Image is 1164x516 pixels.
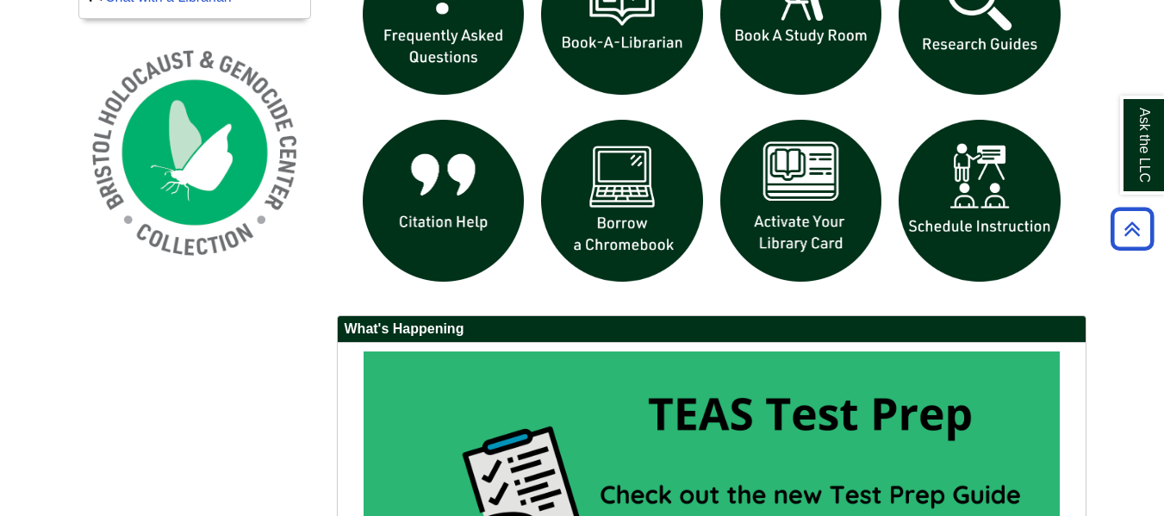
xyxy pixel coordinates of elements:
img: Borrow a chromebook icon links to the borrow a chromebook web page [532,111,712,290]
a: Back to Top [1105,217,1160,240]
img: Holocaust and Genocide Collection [78,36,311,269]
img: citation help icon links to citation help guide page [354,111,533,290]
h2: What's Happening [338,316,1086,343]
img: For faculty. Schedule Library Instruction icon links to form. [890,111,1069,290]
img: activate Library Card icon links to form to activate student ID into library card [712,111,891,290]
